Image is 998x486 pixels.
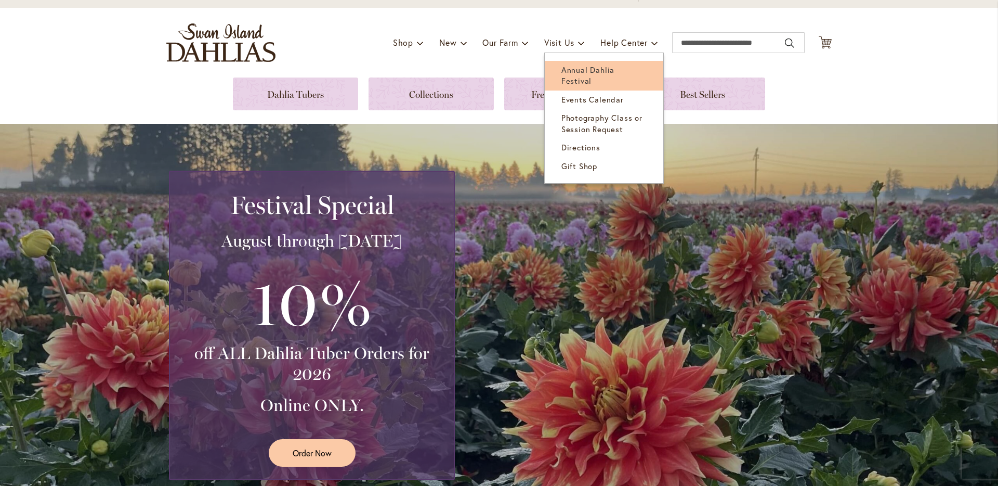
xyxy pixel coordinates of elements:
span: Shop [393,37,413,48]
span: Photography Class or Session Request [561,112,642,134]
h3: August through [DATE] [182,231,441,251]
span: Help Center [600,37,648,48]
span: New [439,37,456,48]
span: Visit Us [544,37,574,48]
h3: off ALL Dahlia Tuber Orders for 2026 [182,343,441,385]
h3: Online ONLY. [182,395,441,416]
a: store logo [166,23,275,62]
a: Order Now [269,439,356,467]
h2: Festival Special [182,190,441,220]
span: Our Farm [482,37,518,48]
span: Events Calendar [561,94,624,105]
span: Order Now [293,447,332,459]
span: Directions [561,142,600,152]
h3: 10% [182,262,441,343]
span: Annual Dahlia Festival [561,65,614,86]
span: Gift Shop [561,161,597,171]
